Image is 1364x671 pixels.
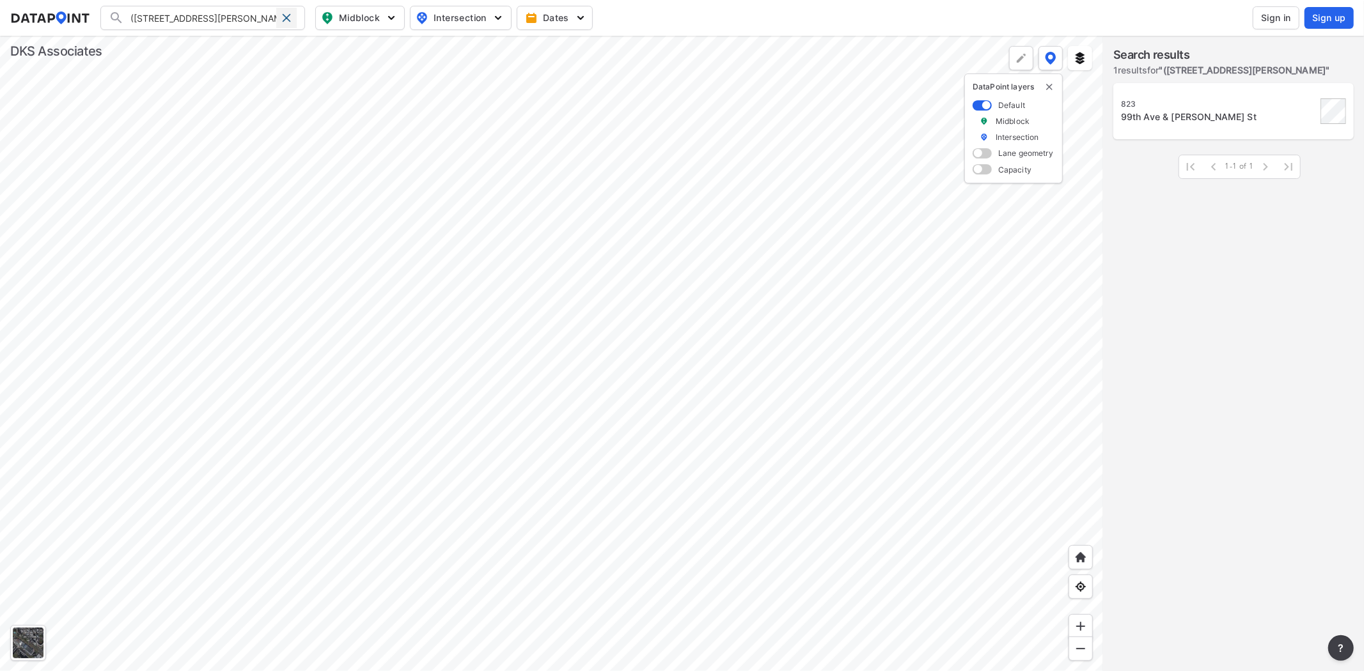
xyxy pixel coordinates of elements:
a: Sign in [1250,6,1302,29]
img: marker_Intersection.6861001b.svg [980,132,989,143]
img: data-point-layers.37681fc9.svg [1045,52,1056,65]
img: MAAAAAElFTkSuQmCC [1074,642,1087,655]
div: Zoom in [1069,614,1093,638]
img: layers.ee07997e.svg [1074,52,1086,65]
button: Intersection [410,6,512,30]
span: Midblock [321,10,396,26]
img: calendar-gold.39a51dde.svg [525,12,538,24]
div: 99th Ave & SE Stark St [1121,111,1317,123]
div: View my location [1069,575,1093,599]
span: Last Page [1277,155,1300,178]
button: Dates [517,6,593,30]
div: Polygon tool [1009,46,1033,70]
span: Sign up [1312,12,1346,24]
div: Clear search [276,8,297,28]
label: Intersection [996,132,1039,143]
span: Intersection [416,10,503,26]
img: ZvzfEJKXnyWIrJytrsY285QMwk63cM6Drc+sIAAAAASUVORK5CYII= [1074,620,1087,633]
img: marker_Midblock.5ba75e30.svg [980,116,989,127]
label: 1 results for [1113,64,1329,77]
input: Search [124,8,276,28]
img: zeq5HYn9AnE9l6UmnFLPAAAAAElFTkSuQmCC [1074,580,1087,593]
span: First Page [1179,155,1202,178]
span: " ([STREET_ADDRESS][PERSON_NAME] " [1159,65,1330,75]
button: Sign up [1305,7,1354,29]
div: DKS Associates [10,42,102,60]
img: map_pin_int.54838e6b.svg [414,10,430,26]
label: Default [998,100,1025,111]
label: Midblock [996,116,1030,127]
div: 823 [1121,99,1317,109]
button: more [1328,635,1354,661]
div: Home [1069,545,1093,569]
img: close-external-leyer.3061a1c7.svg [1044,82,1054,92]
button: delete [1044,82,1054,92]
span: Next Page [1254,155,1277,178]
button: Sign in [1253,6,1299,29]
img: +Dz8AAAAASUVORK5CYII= [1015,52,1028,65]
img: 5YPKRKmlfpI5mqlR8AD95paCi+0kK1fRFDJSaMmawlwaeJcJwk9O2fotCW5ve9gAAAAASUVORK5CYII= [574,12,587,24]
a: Sign up [1302,7,1354,29]
button: External layers [1068,46,1092,70]
span: Dates [528,12,584,24]
div: Toggle basemap [10,625,46,661]
img: +XpAUvaXAN7GudzAAAAAElFTkSuQmCC [1074,551,1087,564]
label: Capacity [998,164,1031,175]
button: DataPoint layers [1039,46,1063,70]
label: Search results [1113,46,1329,64]
img: map_pin_mid.602f9df1.svg [320,10,335,26]
img: 5YPKRKmlfpI5mqlR8AD95paCi+0kK1fRFDJSaMmawlwaeJcJwk9O2fotCW5ve9gAAAAASUVORK5CYII= [385,12,398,24]
span: Sign in [1261,12,1291,24]
div: Zoom out [1069,636,1093,661]
img: 5YPKRKmlfpI5mqlR8AD95paCi+0kK1fRFDJSaMmawlwaeJcJwk9O2fotCW5ve9gAAAAASUVORK5CYII= [492,12,505,24]
span: ? [1336,640,1346,656]
p: DataPoint layers [973,82,1054,92]
span: Previous Page [1202,155,1225,178]
label: Lane geometry [998,148,1053,158]
span: 1-1 of 1 [1225,162,1254,172]
img: dataPointLogo.9353c09d.svg [10,12,90,24]
button: Midblock [315,6,405,30]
